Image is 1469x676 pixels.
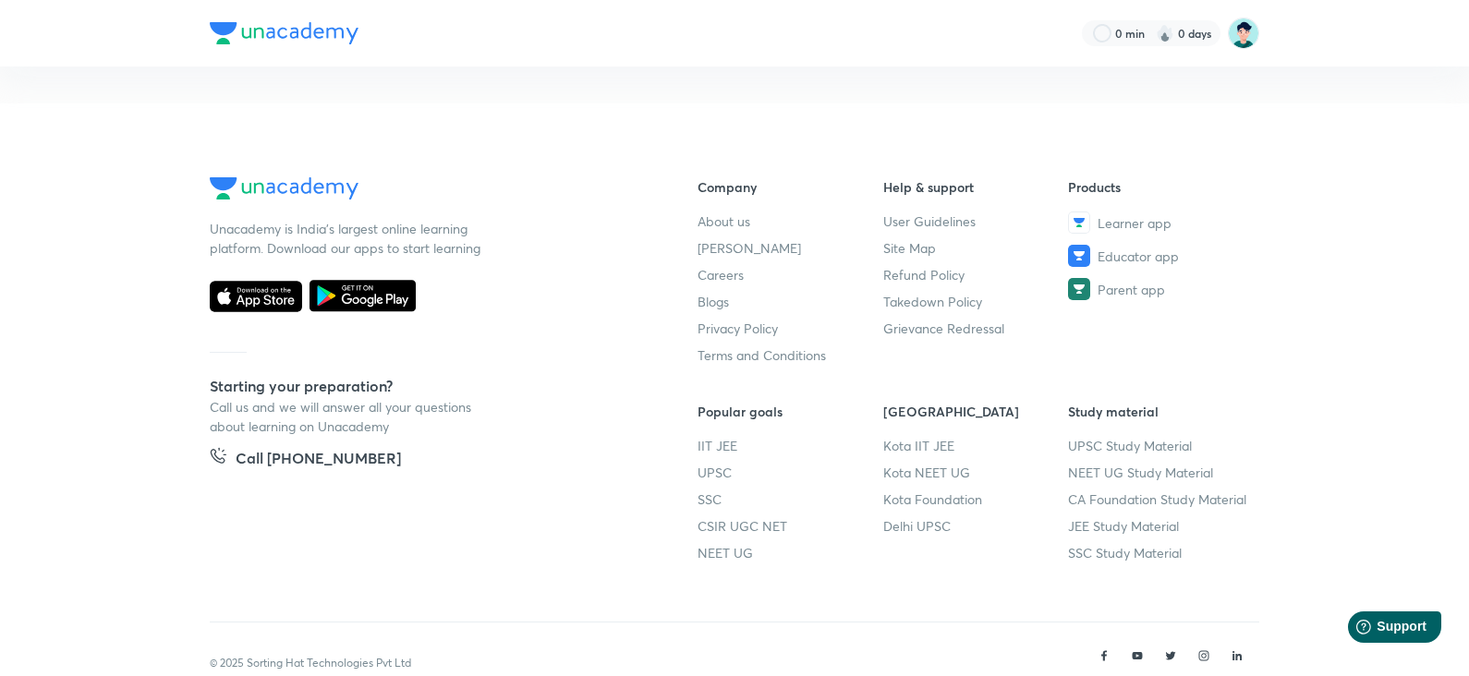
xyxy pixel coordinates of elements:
[1068,211,1254,234] a: Learner app
[1068,436,1254,455] a: UPSC Study Material
[1068,543,1254,562] a: SSC Study Material
[883,238,1069,258] a: Site Map
[1068,245,1090,267] img: Educator app
[210,397,487,436] p: Call us and we will answer all your questions about learning on Unacademy
[883,402,1069,421] h6: [GEOGRAPHIC_DATA]
[698,402,883,421] h6: Popular goals
[1098,280,1165,299] span: Parent app
[698,543,883,562] a: NEET UG
[698,345,883,365] a: Terms and Conditions
[1068,278,1254,300] a: Parent app
[883,265,1069,284] a: Refund Policy
[698,489,883,509] a: SSC
[210,177,638,204] a: Company Logo
[236,447,401,473] h5: Call [PHONE_NUMBER]
[883,516,1069,536] a: Delhi UPSC
[698,516,883,536] a: CSIR UGC NET
[210,375,638,397] h5: Starting your preparation?
[1156,24,1174,42] img: streak
[698,265,883,284] a: Careers
[698,292,883,311] a: Blogs
[210,219,487,258] p: Unacademy is India’s largest online learning platform. Download our apps to start learning
[210,447,401,473] a: Call [PHONE_NUMBER]
[1068,516,1254,536] a: JEE Study Material
[883,489,1069,509] a: Kota Foundation
[883,463,1069,482] a: Kota NEET UG
[1068,489,1254,509] a: CA Foundation Study Material
[698,238,883,258] a: [PERSON_NAME]
[698,436,883,455] a: IIT JEE
[883,211,1069,231] a: User Guidelines
[698,319,883,338] a: Privacy Policy
[1068,177,1254,197] h6: Products
[1228,18,1259,49] img: Shamas Khan
[1068,463,1254,482] a: NEET UG Study Material
[1098,247,1179,266] span: Educator app
[883,436,1069,455] a: Kota IIT JEE
[1098,213,1172,233] span: Learner app
[698,211,883,231] a: About us
[698,463,883,482] a: UPSC
[883,177,1069,197] h6: Help & support
[1305,604,1449,656] iframe: Help widget launcher
[210,177,358,199] img: Company Logo
[883,292,1069,311] a: Takedown Policy
[210,22,358,44] img: Company Logo
[210,655,411,671] p: © 2025 Sorting Hat Technologies Pvt Ltd
[698,177,883,197] h6: Company
[698,265,744,284] span: Careers
[883,319,1069,338] a: Grievance Redressal
[1068,402,1254,421] h6: Study material
[1068,245,1254,267] a: Educator app
[1068,211,1090,234] img: Learner app
[1068,278,1090,300] img: Parent app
